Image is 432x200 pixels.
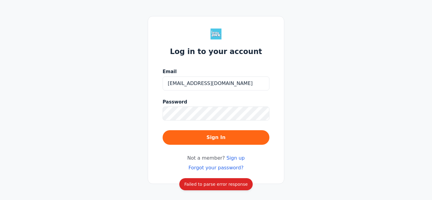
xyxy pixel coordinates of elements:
[163,130,269,145] button: Sign In
[188,165,244,171] a: Forgot your password?
[163,99,187,106] span: Password
[184,182,248,187] span: Failed to parse error response
[170,47,262,56] h1: Log in to your account
[211,29,221,39] img: Less Awkward Hub
[163,68,177,75] span: Email
[187,154,245,162] span: Not a member?
[226,155,245,161] a: Sign up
